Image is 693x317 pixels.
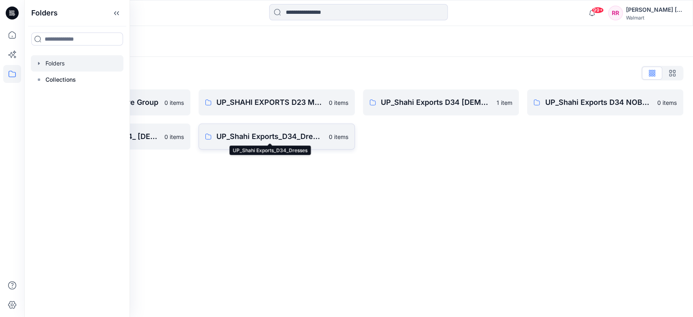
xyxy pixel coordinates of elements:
div: Walmart [626,15,683,21]
p: 0 items [657,98,677,107]
p: 0 items [329,98,348,107]
a: UP_Shahi Exports D34 [DEMOGRAPHIC_DATA] Tops1 item [363,89,519,115]
p: UP_Shahi Exports_D34_Dresses [216,131,324,142]
a: UP_Shahi Exports_D34_Dresses0 items [199,124,355,150]
div: [PERSON_NAME] [PERSON_NAME] [626,5,683,15]
div: RR [608,6,623,20]
p: UP_Shahi Exports D34 [DEMOGRAPHIC_DATA] Tops [381,97,492,108]
span: 99+ [592,7,604,13]
p: 1 item [497,98,512,107]
p: 0 items [329,132,348,141]
p: UP_Shahi Exports D34 NOBO YA Adult Tops & Dress [545,97,652,108]
a: UP_Shahi Exports D34 NOBO YA Adult Tops & Dress0 items [527,89,683,115]
p: 0 items [164,132,184,141]
p: 0 items [164,98,184,107]
p: UP_SHAHI EXPORTS D23 Men's Tops [216,97,324,108]
p: Collections [45,75,76,85]
a: UP_SHAHI EXPORTS D23 Men's Tops0 items [199,89,355,115]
